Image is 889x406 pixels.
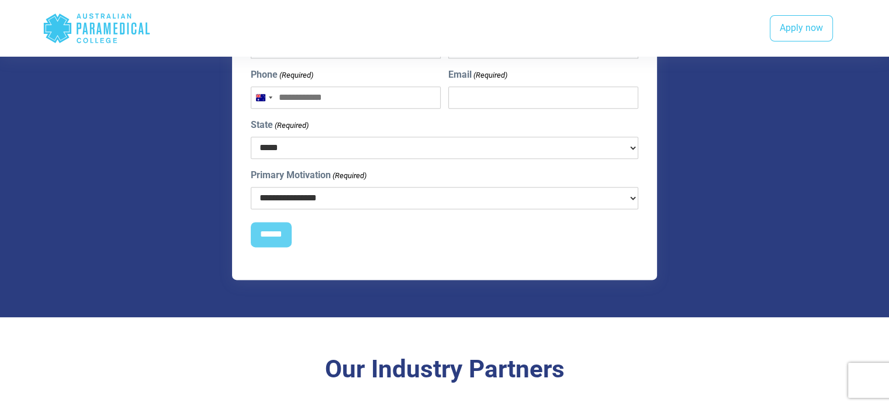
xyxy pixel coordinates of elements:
[274,120,309,131] span: (Required)
[251,118,309,132] label: State
[448,68,507,82] label: Email
[331,170,366,182] span: (Required)
[103,355,787,384] h3: Our Industry Partners
[251,87,276,108] button: Selected country
[770,15,833,42] a: Apply now
[251,168,366,182] label: Primary Motivation
[473,70,508,81] span: (Required)
[43,9,151,47] div: Australian Paramedical College
[278,70,313,81] span: (Required)
[251,68,313,82] label: Phone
